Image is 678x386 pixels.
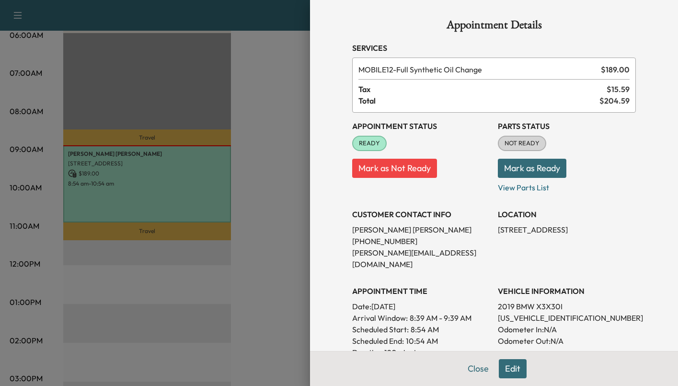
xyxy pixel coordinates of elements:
p: [PERSON_NAME][EMAIL_ADDRESS][DOMAIN_NAME] [352,247,490,270]
p: Odometer In: N/A [498,324,636,335]
h3: APPOINTMENT TIME [352,285,490,297]
p: [PHONE_NUMBER] [352,235,490,247]
p: Arrival Window: [352,312,490,324]
span: 8:39 AM - 9:39 AM [410,312,471,324]
h3: LOCATION [498,209,636,220]
button: Edit [499,359,527,378]
p: 8:54 AM [411,324,439,335]
p: Date: [DATE] [352,301,490,312]
span: READY [353,139,386,148]
h1: Appointment Details [352,19,636,35]
p: View Parts List [498,178,636,193]
span: $ 189.00 [601,64,630,75]
button: Mark as Ready [498,159,566,178]
p: Scheduled End: [352,335,404,347]
p: [US_VEHICLE_IDENTIFICATION_NUMBER] [498,312,636,324]
h3: Services [352,42,636,54]
h3: CUSTOMER CONTACT INFO [352,209,490,220]
p: 10:54 AM [406,335,438,347]
span: NOT READY [499,139,545,148]
span: $ 15.59 [607,83,630,95]
button: Close [461,359,495,378]
h3: Parts Status [498,120,636,132]
p: Odometer Out: N/A [498,335,636,347]
p: Duration: 120 minutes [352,347,490,358]
button: Mark as Not Ready [352,159,437,178]
span: Full Synthetic Oil Change [358,64,597,75]
h3: VEHICLE INFORMATION [498,285,636,297]
p: Scheduled Start: [352,324,409,335]
span: Total [358,95,599,106]
p: [STREET_ADDRESS] [498,224,636,235]
span: Tax [358,83,607,95]
p: [PERSON_NAME] [PERSON_NAME] [352,224,490,235]
p: 2019 BMW X3X30I [498,301,636,312]
span: $ 204.59 [599,95,630,106]
h3: Appointment Status [352,120,490,132]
